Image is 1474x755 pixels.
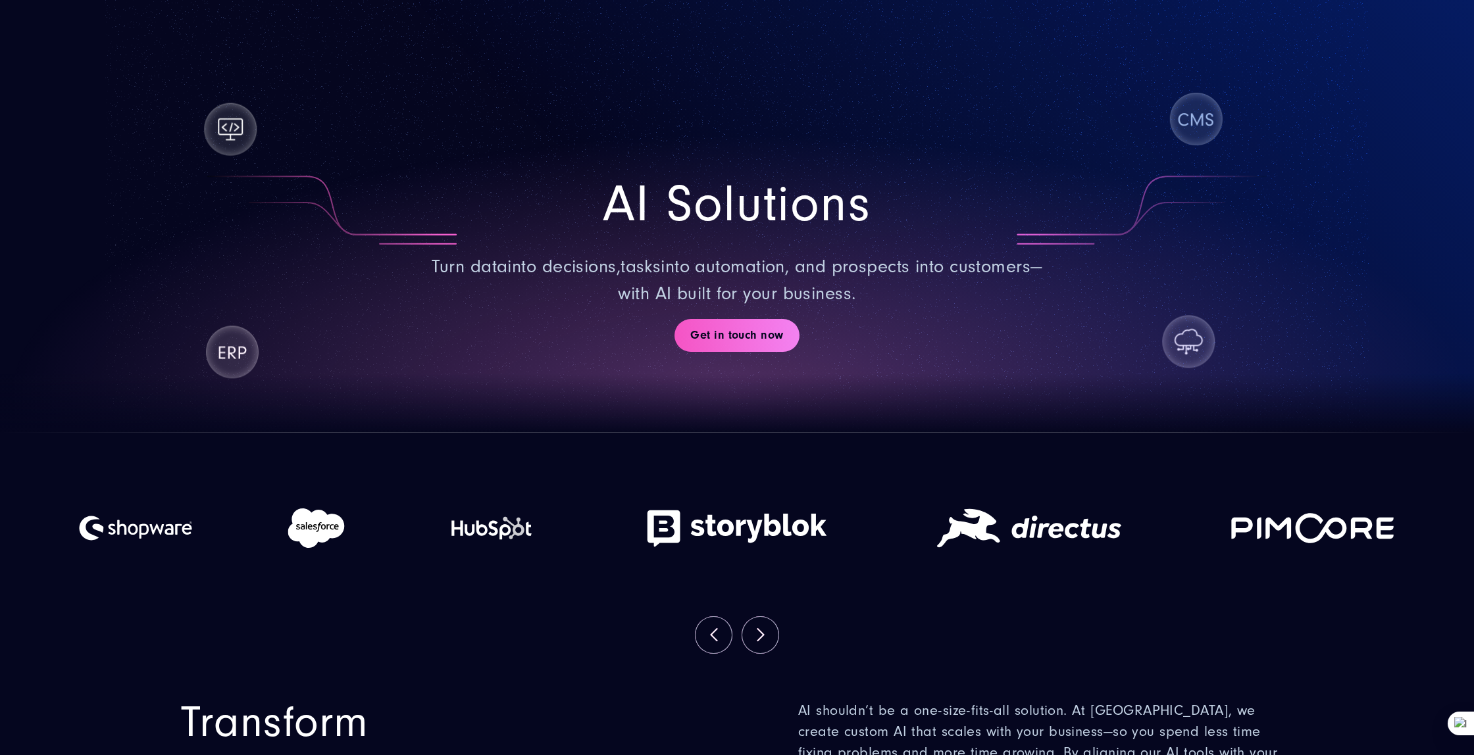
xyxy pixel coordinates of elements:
span: Transform [181,698,368,747]
span: tasks [621,256,661,277]
img: logo_directus_white | AI Solutions SUNZINET [930,485,1128,571]
img: hubspot-logo_white | AI Solutions SUNZINET [440,485,544,571]
img: logo_pimcore_white | AI Solutions SUNZINET [1223,485,1411,571]
button: Previous [696,617,732,653]
img: shopware-logo_white | AI Solutions SUNZINET [78,485,193,571]
span: , [617,256,621,277]
span: Turn data [432,256,507,277]
img: salesforce-logo_white | AI Solutions SUNZINET [288,485,345,571]
a: Get in touch now [674,319,799,352]
button: Next [742,617,778,653]
span: AI Solutions [603,175,871,233]
span: decisions [542,256,617,277]
span: into automation, and prospects into customers—with AI built for your business. [618,256,1042,304]
span: into [507,256,536,277]
img: logo_storyblok_white | AI Solutions SUNZINET [638,485,836,571]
